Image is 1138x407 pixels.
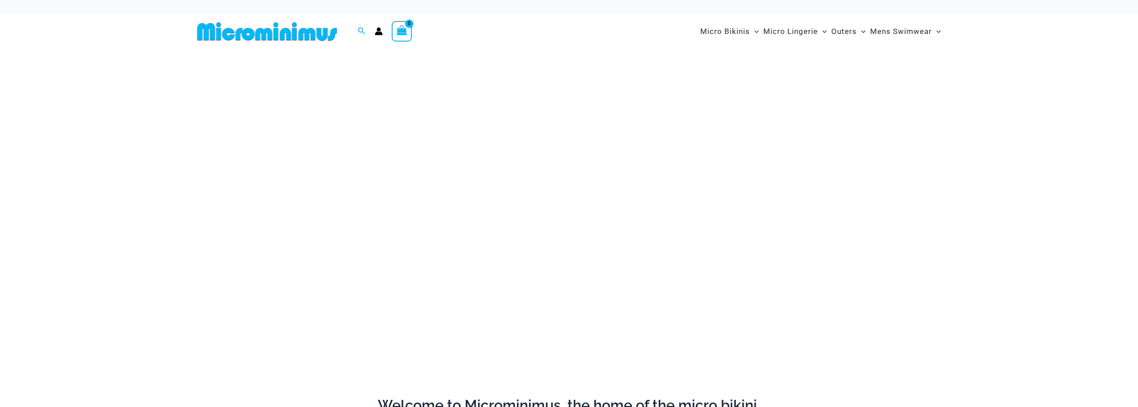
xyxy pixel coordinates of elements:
a: Mens SwimwearMenu ToggleMenu Toggle [868,18,943,45]
span: Menu Toggle [932,20,941,43]
span: Menu Toggle [857,20,866,43]
span: Micro Bikinis [700,20,750,43]
span: Menu Toggle [750,20,759,43]
nav: Site Navigation [697,17,945,46]
span: Micro Lingerie [763,20,818,43]
a: OutersMenu ToggleMenu Toggle [829,18,868,45]
span: Outers [831,20,857,43]
a: View Shopping Cart, empty [392,21,412,42]
img: MM SHOP LOGO FLAT [194,21,341,42]
a: Micro LingerieMenu ToggleMenu Toggle [761,18,829,45]
a: Account icon link [375,27,383,35]
span: Mens Swimwear [870,20,932,43]
span: Menu Toggle [818,20,827,43]
a: Search icon link [358,26,366,37]
a: Micro BikinisMenu ToggleMenu Toggle [698,18,761,45]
